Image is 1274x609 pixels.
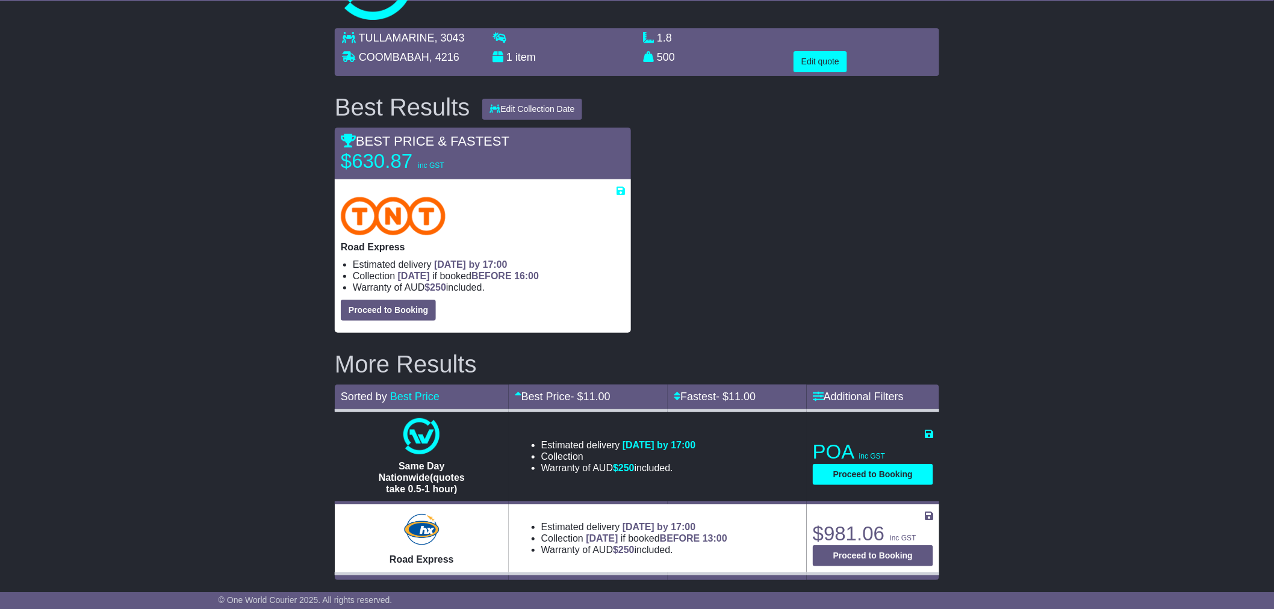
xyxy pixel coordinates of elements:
span: inc GST [418,161,444,170]
span: 500 [657,51,675,63]
span: 1.8 [657,32,672,44]
button: Proceed to Booking [341,300,436,321]
p: $981.06 [813,522,933,546]
a: Fastest- $11.00 [674,391,756,403]
li: Collection [353,270,625,282]
span: if booked [398,271,539,281]
p: $630.87 [341,149,491,173]
li: Collection [541,533,727,544]
img: TNT Domestic: Road Express [341,197,446,235]
span: 11.00 [729,391,756,403]
span: TULLAMARINE [359,32,435,44]
span: - $ [571,391,611,403]
a: Additional Filters [813,391,904,403]
li: Warranty of AUD included. [541,544,727,555]
h2: More Results [335,351,939,377]
button: Edit quote [794,51,847,72]
button: Proceed to Booking [813,464,933,485]
span: COOMBABAH [359,51,429,63]
span: Same Day Nationwide(quotes take 0.5-1 hour) [379,461,465,494]
span: 250 [618,545,635,555]
span: $ [613,463,635,473]
span: if booked [586,533,727,543]
button: Proceed to Booking [813,545,933,566]
span: , 4216 [429,51,459,63]
span: item [515,51,536,63]
p: POA [813,440,933,464]
span: [DATE] by 17:00 [623,440,696,450]
li: Estimated delivery [541,521,727,533]
a: Best Price- $11.00 [515,391,611,403]
span: [DATE] [586,533,618,543]
img: Hunter Express: Road Express [402,512,441,548]
p: Road Express [341,241,625,253]
span: $ [613,545,635,555]
li: Estimated delivery [541,439,696,451]
span: 16:00 [514,271,539,281]
div: Best Results [329,94,476,120]
span: BEST PRICE & FASTEST [341,134,509,149]
img: One World Courier: Same Day Nationwide(quotes take 0.5-1 hour) [403,418,440,454]
li: Warranty of AUD included. [353,282,625,293]
span: - $ [716,391,756,403]
span: 1 [506,51,512,63]
span: © One World Courier 2025. All rights reserved. [219,595,393,605]
span: 13:00 [703,533,727,543]
span: $ [424,282,446,292]
span: BEFORE [471,271,512,281]
span: BEFORE [660,533,700,543]
span: 250 [430,282,446,292]
a: Best Price [390,391,440,403]
span: 11.00 [583,391,611,403]
span: inc GST [859,452,885,460]
li: Estimated delivery [353,259,625,270]
span: [DATE] by 17:00 [434,259,508,270]
span: [DATE] by 17:00 [623,522,696,532]
span: [DATE] [398,271,430,281]
button: Edit Collection Date [482,99,583,120]
li: Collection [541,451,696,462]
span: , 3043 [435,32,465,44]
span: Road Express [390,554,454,564]
span: inc GST [890,534,916,542]
span: 250 [618,463,635,473]
span: Sorted by [341,391,387,403]
li: Warranty of AUD included. [541,462,696,474]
